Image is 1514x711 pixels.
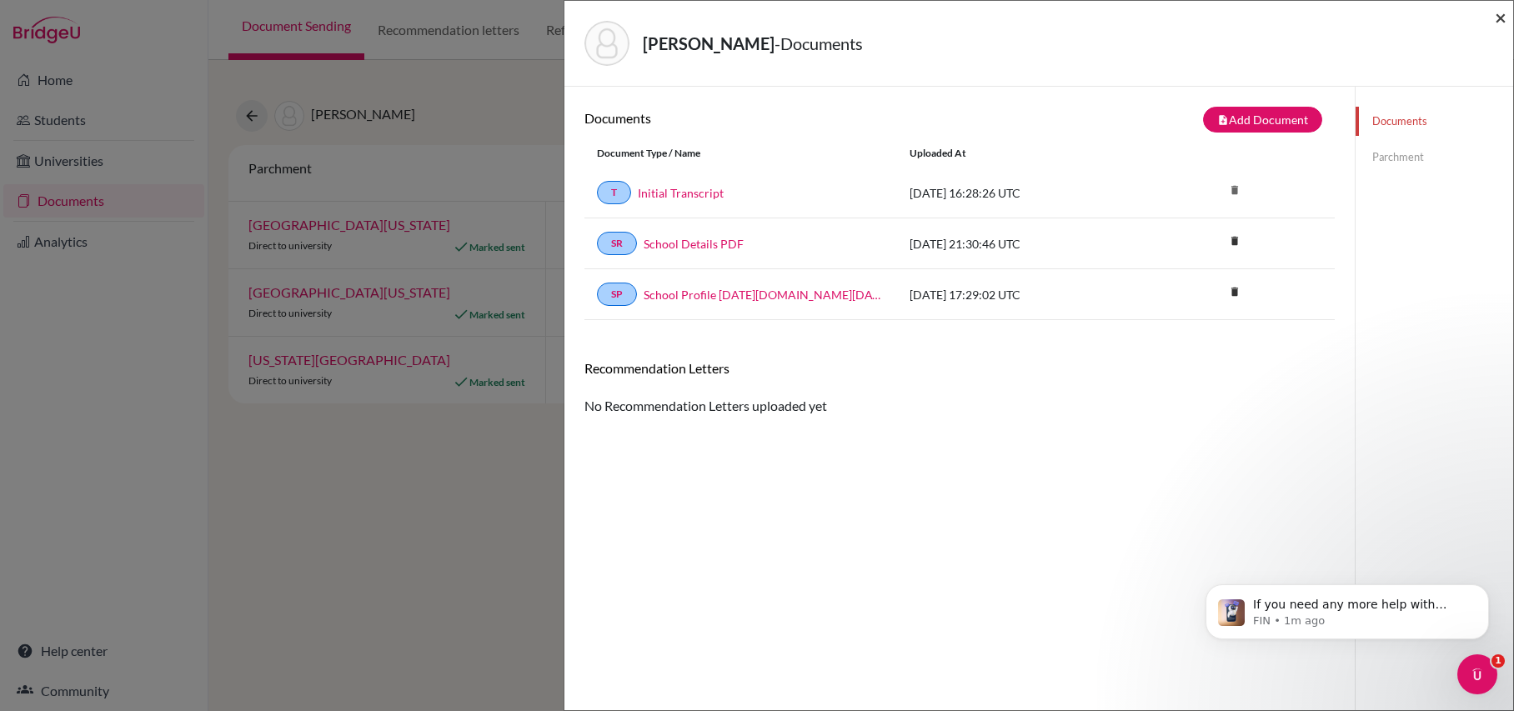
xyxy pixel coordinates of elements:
iframe: Intercom live chat [1457,654,1497,694]
strong: [PERSON_NAME] [643,33,775,53]
a: School Details PDF [644,235,744,253]
a: delete [1222,282,1247,304]
a: SR [597,232,637,255]
div: Document Type / Name [584,146,897,161]
span: - Documents [775,33,863,53]
a: Documents [1356,107,1513,136]
a: Parchment [1356,143,1513,172]
a: Initial Transcript [638,184,724,202]
iframe: Intercom notifications message [1181,549,1514,666]
i: delete [1222,279,1247,304]
i: note_add [1217,114,1229,126]
a: SP [597,283,637,306]
div: [DATE] 17:29:02 UTC [897,286,1147,303]
span: × [1495,5,1506,29]
div: No Recommendation Letters uploaded yet [584,360,1335,416]
div: [DATE] 21:30:46 UTC [897,235,1147,253]
a: School Profile [DATE][DOMAIN_NAME][DATE]_wide [644,286,885,303]
h6: Recommendation Letters [584,360,1335,376]
h6: Documents [584,110,960,126]
span: 1 [1491,654,1505,668]
button: note_addAdd Document [1203,107,1322,133]
a: T [597,181,631,204]
div: [DATE] 16:28:26 UTC [897,184,1147,202]
a: delete [1222,231,1247,253]
i: delete [1222,178,1247,203]
div: Uploaded at [897,146,1147,161]
i: delete [1222,228,1247,253]
button: Close [1495,8,1506,28]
